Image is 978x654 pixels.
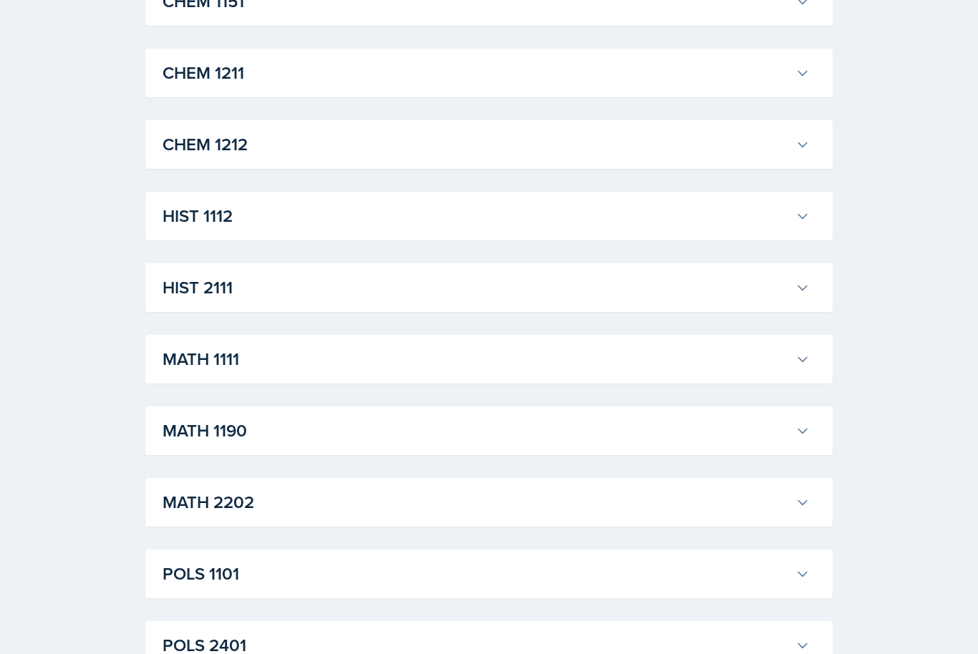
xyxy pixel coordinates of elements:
[163,132,790,157] h3: CHEM 1212
[160,415,813,446] button: MATH 1190
[160,558,813,590] button: POLS 1101
[163,60,790,86] h3: CHEM 1211
[160,57,813,89] button: CHEM 1211
[160,343,813,375] button: MATH 1111
[163,561,790,587] h3: POLS 1101
[163,346,790,372] h3: MATH 1111
[160,272,813,303] button: HIST 2111
[160,129,813,160] button: CHEM 1212
[163,275,790,301] h3: HIST 2111
[160,487,813,518] button: MATH 2202
[163,418,790,444] h3: MATH 1190
[160,200,813,232] button: HIST 1112
[163,489,790,515] h3: MATH 2202
[163,203,790,229] h3: HIST 1112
